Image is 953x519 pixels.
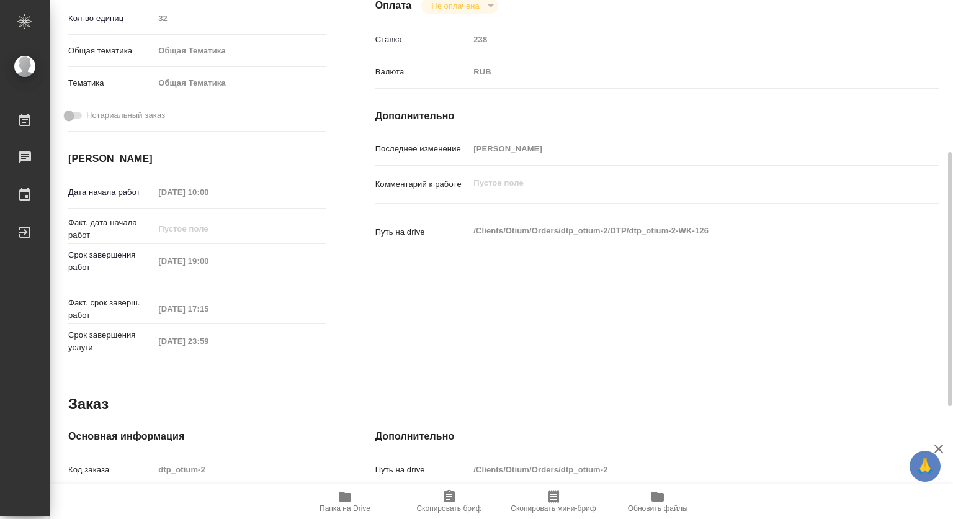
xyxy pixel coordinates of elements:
[469,30,892,48] input: Пустое поле
[68,429,326,444] h4: Основная информация
[397,484,501,519] button: Скопировать бриф
[68,151,326,166] h4: [PERSON_NAME]
[375,34,470,46] p: Ставка
[68,186,154,199] p: Дата начала работ
[154,461,325,479] input: Пустое поле
[68,464,154,476] p: Код заказа
[154,73,325,94] div: Общая Тематика
[68,12,154,25] p: Кол-во единиц
[511,504,596,513] span: Скопировать мини-бриф
[68,217,154,241] p: Факт. дата начала работ
[68,394,109,414] h2: Заказ
[501,484,606,519] button: Скопировать мини-бриф
[375,429,939,444] h4: Дополнительно
[416,504,481,513] span: Скопировать бриф
[154,332,262,350] input: Пустое поле
[375,143,470,155] p: Последнее изменение
[375,226,470,238] p: Путь на drive
[68,77,154,89] p: Тематика
[469,140,892,158] input: Пустое поле
[154,9,325,27] input: Пустое поле
[154,300,262,318] input: Пустое поле
[375,464,470,476] p: Путь на drive
[375,109,939,124] h4: Дополнительно
[320,504,370,513] span: Папка на Drive
[293,484,397,519] button: Папка на Drive
[154,252,262,270] input: Пустое поле
[68,45,154,57] p: Общая тематика
[86,109,165,122] span: Нотариальный заказ
[68,297,154,322] p: Факт. срок заверш. работ
[154,183,262,201] input: Пустое поле
[910,451,941,482] button: 🙏
[606,484,710,519] button: Обновить файлы
[469,461,892,479] input: Пустое поле
[915,453,936,479] span: 🙏
[469,220,892,241] textarea: /Clients/Оtium/Orders/dtp_otium-2/DTP/dtp_otium-2-WK-126
[375,178,470,191] p: Комментарий к работе
[427,1,483,11] button: Не оплачена
[154,40,325,61] div: Общая Тематика
[154,220,262,238] input: Пустое поле
[375,66,470,78] p: Валюта
[68,329,154,354] p: Срок завершения услуги
[68,249,154,274] p: Срок завершения работ
[628,504,688,513] span: Обновить файлы
[469,61,892,83] div: RUB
